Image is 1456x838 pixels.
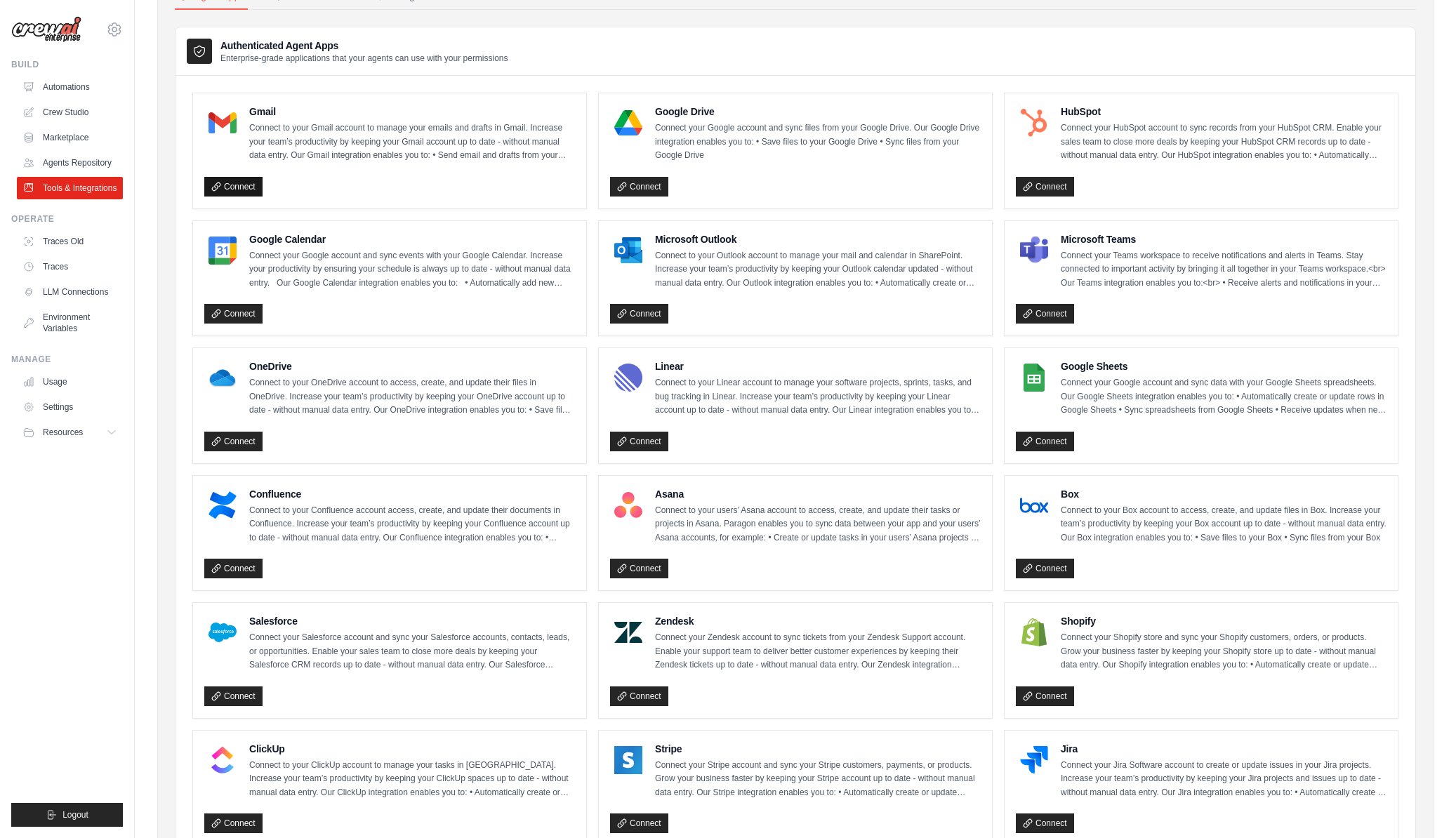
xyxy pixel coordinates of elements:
[1020,364,1048,392] img: Google Sheets Logo
[614,364,642,392] img: Linear Logo
[655,359,981,373] h4: Linear
[610,559,668,578] a: Connect
[1020,746,1048,774] img: Jira Logo
[204,304,263,324] a: Connect
[1016,432,1074,451] a: Connect
[249,742,575,756] h4: ClickUp
[209,618,237,646] img: Salesforce Logo
[1061,105,1386,119] h4: HubSpot
[655,759,981,800] p: Connect your Stripe account and sync your Stripe customers, payments, or products. Grow your busi...
[610,813,668,833] a: Connect
[249,121,575,163] p: Connect to your Gmail account to manage your emails and drafts in Gmail. Increase your team’s pro...
[610,304,668,324] a: Connect
[655,105,981,119] h4: Google Drive
[1061,487,1386,501] h4: Box
[1016,813,1074,833] a: Connect
[17,371,123,393] a: Usage
[17,76,123,98] a: Automations
[204,813,263,833] a: Connect
[209,364,237,392] img: OneDrive Logo
[204,559,263,578] a: Connect
[204,432,263,451] a: Connect
[1061,121,1386,163] p: Connect your HubSpot account to sync records from your HubSpot CRM. Enable your sales team to clo...
[1061,614,1386,628] h4: Shopify
[610,686,668,706] a: Connect
[1020,491,1048,519] img: Box Logo
[209,109,237,137] img: Gmail Logo
[1061,504,1386,545] p: Connect to your Box account to access, create, and update files in Box. Increase your team’s prod...
[655,487,981,501] h4: Asana
[1020,618,1048,646] img: Shopify Logo
[249,614,575,628] h4: Salesforce
[655,504,981,545] p: Connect to your users’ Asana account to access, create, and update their tasks or projects in Asa...
[614,618,642,646] img: Zendesk Logo
[17,101,123,124] a: Crew Studio
[249,487,575,501] h4: Confluence
[17,306,123,340] a: Environment Variables
[17,255,123,278] a: Traces
[610,177,668,197] a: Connect
[62,809,88,820] span: Logout
[209,746,237,774] img: ClickUp Logo
[655,631,981,672] p: Connect your Zendesk account to sync tickets from your Zendesk Support account. Enable your suppo...
[11,354,123,365] div: Manage
[17,177,123,199] a: Tools & Integrations
[249,359,575,373] h4: OneDrive
[249,631,575,672] p: Connect your Salesforce account and sync your Salesforce accounts, contacts, leads, or opportunit...
[614,746,642,774] img: Stripe Logo
[1016,304,1074,324] a: Connect
[1061,359,1386,373] h4: Google Sheets
[1061,232,1386,246] h4: Microsoft Teams
[1061,249,1386,291] p: Connect your Teams workspace to receive notifications and alerts in Teams. Stay connected to impo...
[220,53,508,64] p: Enterprise-grade applications that your agents can use with your permissions
[249,249,575,291] p: Connect your Google account and sync events with your Google Calendar. Increase your productivity...
[1061,376,1386,418] p: Connect your Google account and sync data with your Google Sheets spreadsheets. Our Google Sheets...
[1061,759,1386,800] p: Connect your Jira Software account to create or update issues in your Jira projects. Increase you...
[17,421,123,444] button: Resources
[655,249,981,291] p: Connect to your Outlook account to manage your mail and calendar in SharePoint. Increase your tea...
[1020,237,1048,265] img: Microsoft Teams Logo
[209,237,237,265] img: Google Calendar Logo
[249,105,575,119] h4: Gmail
[614,237,642,265] img: Microsoft Outlook Logo
[11,803,123,827] button: Logout
[249,759,575,800] p: Connect to your ClickUp account to manage your tasks in [GEOGRAPHIC_DATA]. Increase your team’s p...
[1016,559,1074,578] a: Connect
[614,109,642,137] img: Google Drive Logo
[17,281,123,303] a: LLM Connections
[249,232,575,246] h4: Google Calendar
[220,39,508,53] h3: Authenticated Agent Apps
[1016,686,1074,706] a: Connect
[17,230,123,253] a: Traces Old
[204,177,263,197] a: Connect
[655,232,981,246] h4: Microsoft Outlook
[655,742,981,756] h4: Stripe
[1016,177,1074,197] a: Connect
[610,432,668,451] a: Connect
[249,376,575,418] p: Connect to your OneDrive account to access, create, and update their files in OneDrive. Increase ...
[17,126,123,149] a: Marketplace
[655,614,981,628] h4: Zendesk
[11,16,81,43] img: Logo
[1061,742,1386,756] h4: Jira
[17,396,123,418] a: Settings
[17,152,123,174] a: Agents Repository
[209,491,237,519] img: Confluence Logo
[249,504,575,545] p: Connect to your Confluence account access, create, and update their documents in Confluence. Incr...
[655,121,981,163] p: Connect your Google account and sync files from your Google Drive. Our Google Drive integration e...
[204,686,263,706] a: Connect
[43,427,83,438] span: Resources
[1061,631,1386,672] p: Connect your Shopify store and sync your Shopify customers, orders, or products. Grow your busine...
[614,491,642,519] img: Asana Logo
[1020,109,1048,137] img: HubSpot Logo
[11,59,123,70] div: Build
[11,213,123,225] div: Operate
[655,376,981,418] p: Connect to your Linear account to manage your software projects, sprints, tasks, and bug tracking...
